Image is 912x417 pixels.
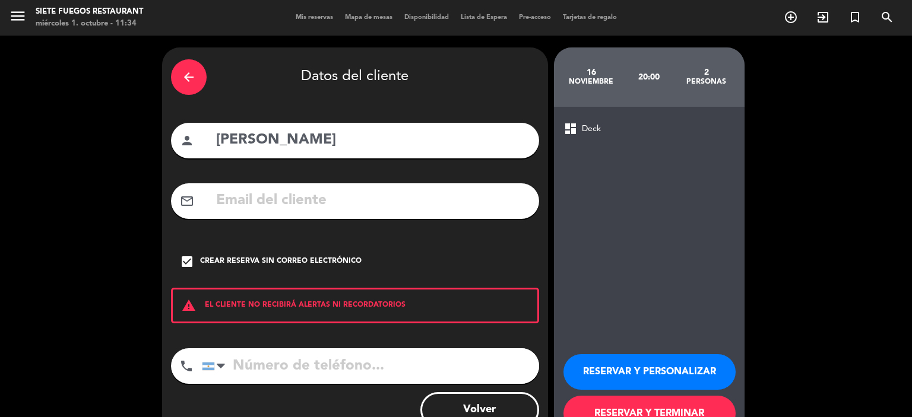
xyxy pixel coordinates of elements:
div: 20:00 [620,56,677,98]
i: person [180,133,194,148]
i: turned_in_not [848,10,862,24]
span: Tarjetas de regalo [557,14,623,21]
div: 16 [563,68,620,77]
div: EL CLIENTE NO RECIBIRÁ ALERTAS NI RECORDATORIOS [171,288,539,323]
div: Crear reserva sin correo electrónico [200,256,362,268]
div: Datos del cliente [171,56,539,98]
span: Mapa de mesas [339,14,398,21]
span: Mis reservas [290,14,339,21]
button: RESERVAR Y PERSONALIZAR [563,354,736,390]
div: Argentina: +54 [202,349,230,383]
span: dashboard [563,122,578,136]
input: Nombre del cliente [215,128,530,152]
i: check_box [180,254,194,269]
button: menu [9,7,27,29]
i: menu [9,7,27,25]
i: warning [173,298,205,313]
div: 2 [677,68,735,77]
span: Pre-acceso [513,14,557,21]
div: Siete Fuegos Restaurant [36,6,143,18]
i: add_circle_outline [784,10,798,24]
i: exit_to_app [816,10,830,24]
i: phone [179,359,194,373]
i: arrow_back [182,70,196,84]
div: personas [677,77,735,87]
i: search [880,10,894,24]
span: Disponibilidad [398,14,455,21]
i: mail_outline [180,194,194,208]
input: Email del cliente [215,189,530,213]
input: Número de teléfono... [202,348,539,384]
span: Lista de Espera [455,14,513,21]
div: miércoles 1. octubre - 11:34 [36,18,143,30]
span: Deck [582,122,601,136]
div: noviembre [563,77,620,87]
